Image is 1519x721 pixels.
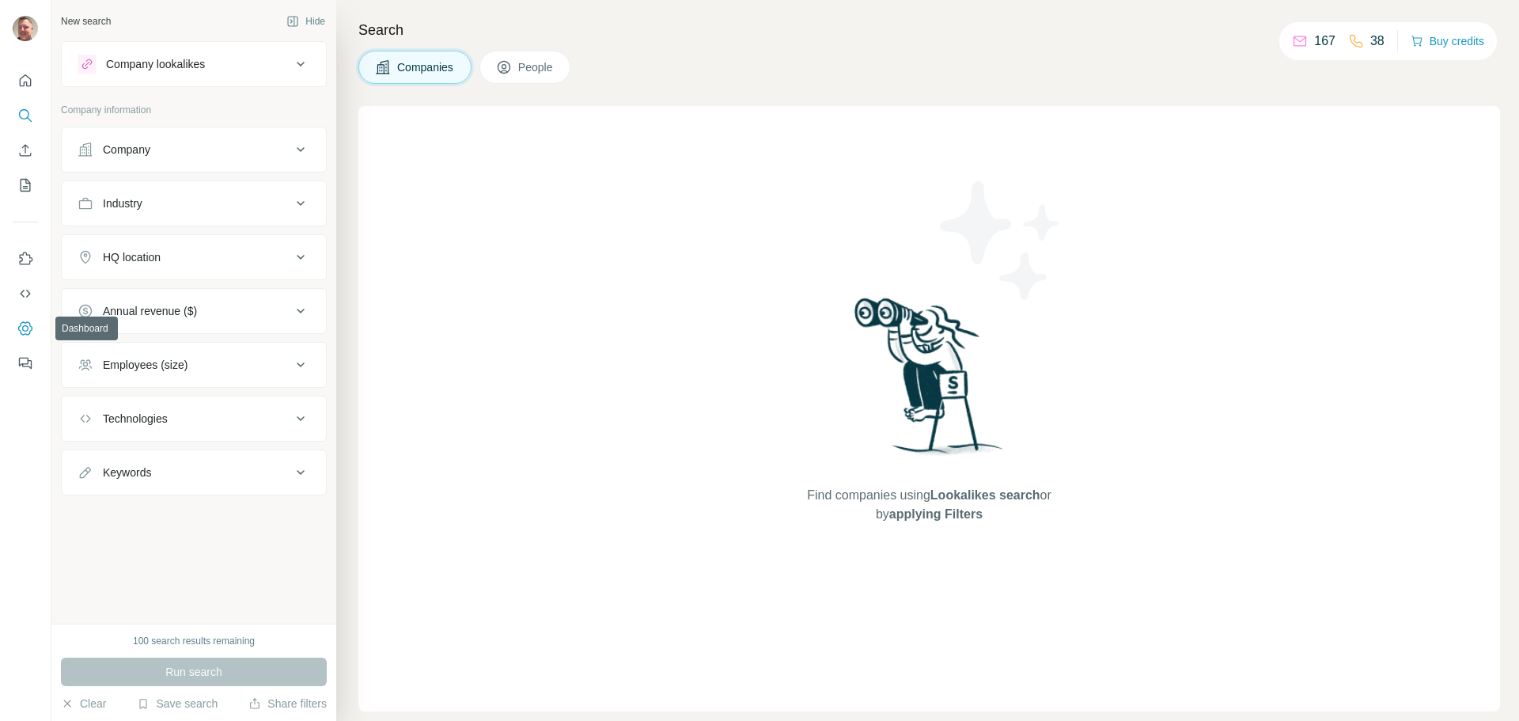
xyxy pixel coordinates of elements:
[103,249,161,265] div: HQ location
[889,507,983,521] span: applying Filters
[62,453,326,491] button: Keywords
[1370,32,1385,51] p: 38
[103,142,150,157] div: Company
[62,346,326,384] button: Employees (size)
[13,16,38,41] img: Avatar
[61,696,106,712] button: Clear
[930,169,1072,312] img: Surfe Illustration - Stars
[397,59,455,75] span: Companies
[1411,30,1484,52] button: Buy credits
[62,45,326,83] button: Company lookalikes
[103,357,188,373] div: Employees (size)
[1314,32,1335,51] p: 167
[106,56,205,72] div: Company lookalikes
[61,103,327,117] p: Company information
[62,238,326,276] button: HQ location
[13,314,38,343] button: Dashboard
[137,696,218,712] button: Save search
[62,292,326,330] button: Annual revenue ($)
[62,400,326,438] button: Technologies
[13,101,38,130] button: Search
[248,696,327,712] button: Share filters
[847,294,1012,470] img: Surfe Illustration - Woman searching with binoculars
[13,66,38,95] button: Quick start
[62,184,326,222] button: Industry
[103,411,168,427] div: Technologies
[61,14,111,28] div: New search
[13,279,38,308] button: Use Surfe API
[518,59,555,75] span: People
[62,131,326,169] button: Company
[13,349,38,378] button: Feedback
[802,486,1055,524] span: Find companies using or by
[275,9,336,33] button: Hide
[13,171,38,199] button: My lists
[13,245,38,273] button: Use Surfe on LinkedIn
[358,19,1500,41] h4: Search
[930,488,1040,502] span: Lookalikes search
[133,634,255,648] div: 100 search results remaining
[103,195,142,211] div: Industry
[103,303,197,319] div: Annual revenue ($)
[103,465,151,480] div: Keywords
[13,136,38,165] button: Enrich CSV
